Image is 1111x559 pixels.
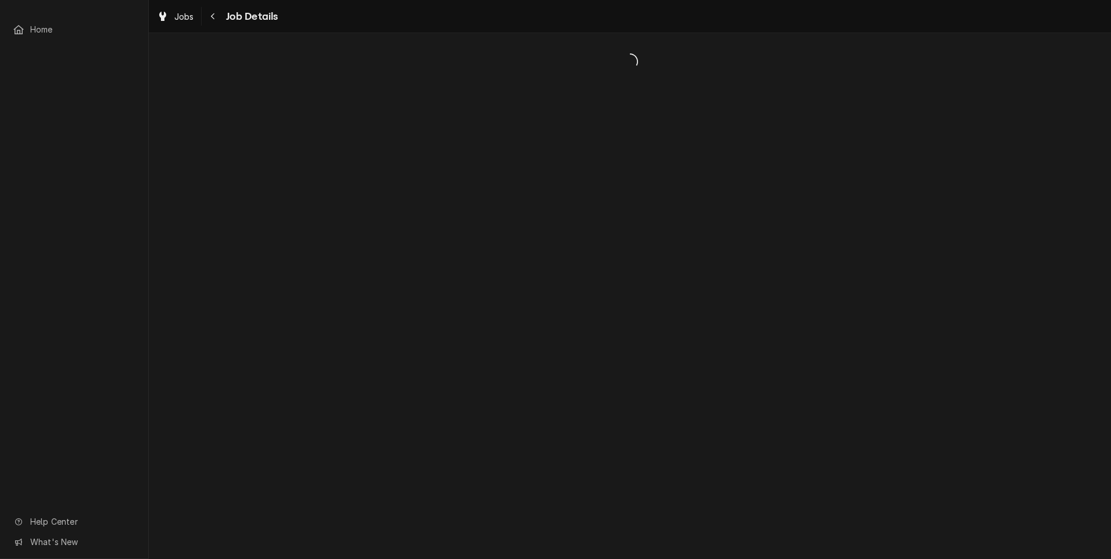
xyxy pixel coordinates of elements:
a: Go to What's New [7,532,141,551]
button: Navigate back [204,7,223,26]
span: Loading... [149,49,1111,74]
a: Jobs [152,7,199,26]
a: Go to Help Center [7,512,141,531]
span: Home [30,23,135,35]
span: Job Details [223,9,278,24]
span: Jobs [174,10,194,23]
span: Help Center [30,515,134,528]
a: Home [7,20,141,39]
span: What's New [30,536,134,548]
